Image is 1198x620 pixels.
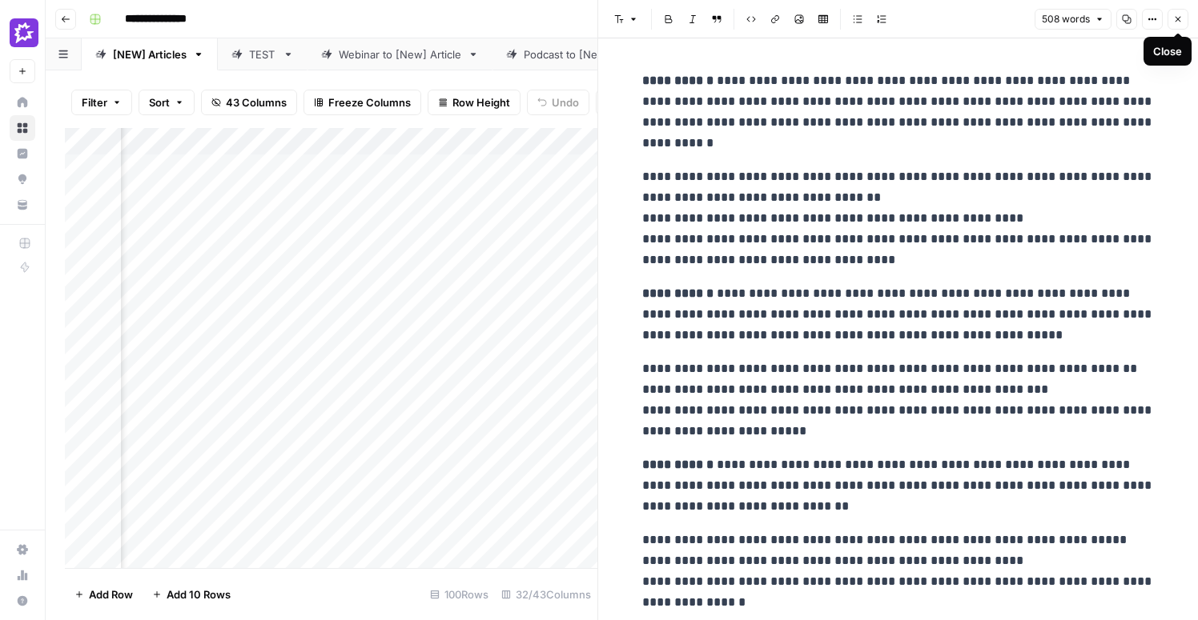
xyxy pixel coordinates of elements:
span: Undo [552,94,579,110]
a: Settings [10,537,35,562]
a: Webinar to [New] Article [308,38,492,70]
button: Workspace: Gong [10,13,35,53]
span: Sort [149,94,170,110]
div: 100 Rows [424,582,495,607]
a: Opportunities [10,166,35,192]
span: Freeze Columns [328,94,411,110]
button: 43 Columns [201,90,297,115]
div: Podcast to [New] Article [524,46,646,62]
span: Row Height [452,94,510,110]
button: Add 10 Rows [143,582,240,607]
a: Insights [10,141,35,166]
div: 32/43 Columns [495,582,597,607]
button: Sort [139,90,195,115]
button: Freeze Columns [304,90,421,115]
button: Add Row [65,582,143,607]
div: Webinar to [New] Article [339,46,461,62]
button: Filter [71,90,132,115]
a: Browse [10,115,35,141]
div: [NEW] Articles [113,46,187,62]
span: 508 words [1042,12,1090,26]
div: TEST [249,46,276,62]
button: 508 words [1035,9,1112,30]
span: Filter [82,94,107,110]
span: Add Row [89,586,133,602]
button: Undo [527,90,589,115]
span: 43 Columns [226,94,287,110]
img: Gong Logo [10,18,38,47]
a: Your Data [10,192,35,218]
a: Usage [10,562,35,588]
button: Help + Support [10,588,35,614]
a: TEST [218,38,308,70]
a: Podcast to [New] Article [492,38,677,70]
span: Add 10 Rows [167,586,231,602]
a: [NEW] Articles [82,38,218,70]
a: Home [10,90,35,115]
div: Close [1153,43,1182,59]
button: Row Height [428,90,521,115]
